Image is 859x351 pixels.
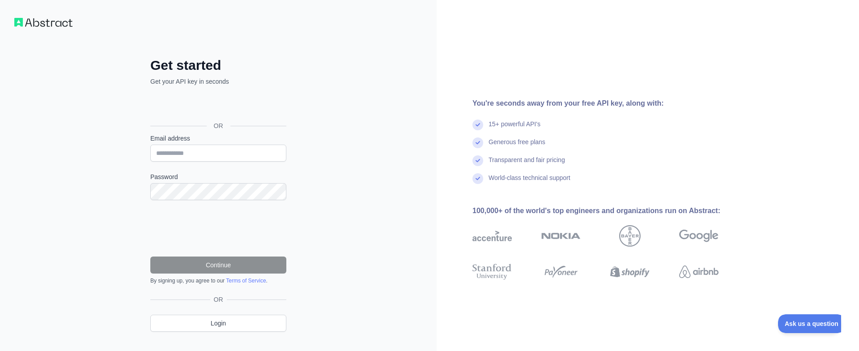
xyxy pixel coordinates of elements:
label: Password [150,172,286,181]
div: Generous free plans [489,137,545,155]
iframe: reCAPTCHA [150,211,286,246]
img: Workflow [14,18,72,27]
div: World-class technical support [489,173,570,191]
img: accenture [472,225,512,247]
a: Terms of Service [226,278,266,284]
label: Email address [150,134,286,143]
div: You're seconds away from your free API key, along with: [472,98,747,109]
img: airbnb [679,262,719,282]
img: stanford university [472,262,512,282]
img: nokia [541,225,581,247]
div: 15+ powerful API's [489,120,540,137]
img: check mark [472,173,483,184]
img: shopify [610,262,650,282]
div: 100,000+ of the world's top engineers and organizations run on Abstract: [472,205,747,216]
button: Continue [150,257,286,274]
img: check mark [472,137,483,148]
h2: Get started [150,57,286,73]
img: google [679,225,719,247]
div: By signing up, you agree to our . [150,277,286,284]
span: OR [210,295,227,304]
iframe: Pulsante Accedi con Google [146,96,289,116]
iframe: Toggle Customer Support [778,314,841,333]
div: Transparent and fair pricing [489,155,565,173]
p: Get your API key in seconds [150,77,286,86]
img: check mark [472,120,483,130]
div: Accedi con Google. Si apre in una nuova scheda [150,96,285,116]
img: payoneer [541,262,581,282]
img: check mark [472,155,483,166]
a: Login [150,315,286,332]
img: bayer [619,225,641,247]
span: OR [207,121,230,130]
